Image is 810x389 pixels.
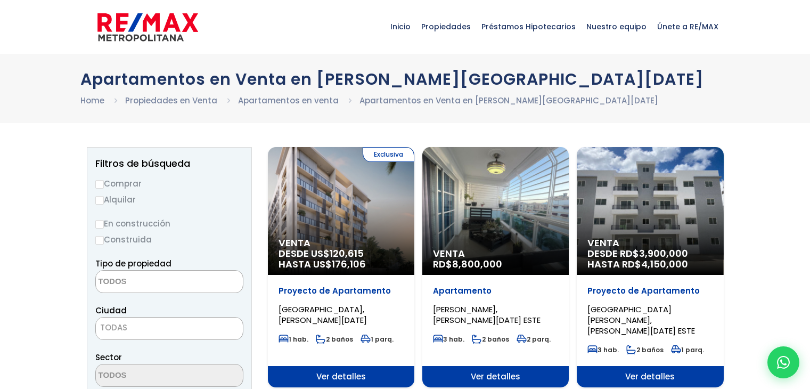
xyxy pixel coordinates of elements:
span: Préstamos Hipotecarios [476,11,581,43]
span: DESDE US$ [279,248,404,270]
span: TODAS [100,322,127,333]
span: Ver detalles [268,366,414,387]
span: 3,900,000 [639,247,688,260]
span: TODAS [95,317,243,340]
a: Home [80,95,104,106]
span: 3 hab. [587,345,619,354]
span: 1 parq. [671,345,704,354]
p: Proyecto de Apartamento [587,286,713,296]
img: remax-metropolitana-logo [97,11,198,43]
span: Venta [433,248,558,259]
span: Únete a RE/MAX [652,11,724,43]
a: Venta DESDE RD$3,900,000 HASTA RD$4,150,000 Proyecto de Apartamento [GEOGRAPHIC_DATA][PERSON_NAME... [577,147,723,387]
h1: Apartamentos en Venta en [PERSON_NAME][GEOGRAPHIC_DATA][DATE] [80,70,730,88]
span: 1 parq. [361,335,394,344]
span: 2 parq. [517,335,551,344]
input: En construcción [95,220,104,229]
span: DESDE RD$ [587,248,713,270]
input: Comprar [95,180,104,189]
a: Apartamentos en venta [238,95,339,106]
span: 3 hab. [433,335,464,344]
li: Apartamentos en Venta en [PERSON_NAME][GEOGRAPHIC_DATA][DATE] [359,94,658,107]
label: Alquilar [95,193,243,206]
textarea: Search [96,364,199,387]
span: Ciudad [95,305,127,316]
span: TODAS [96,320,243,335]
span: Venta [279,238,404,248]
span: 2 baños [316,335,353,344]
input: Alquilar [95,196,104,205]
span: 120,615 [330,247,364,260]
span: HASTA RD$ [587,259,713,270]
span: [GEOGRAPHIC_DATA][PERSON_NAME], [PERSON_NAME][DATE] ESTE [587,304,695,336]
h2: Filtros de búsqueda [95,158,243,169]
span: HASTA US$ [279,259,404,270]
span: 4,150,000 [641,257,688,271]
span: 176,106 [332,257,366,271]
span: Exclusiva [363,147,414,162]
span: Inicio [385,11,416,43]
input: Construida [95,236,104,245]
p: Proyecto de Apartamento [279,286,404,296]
span: Tipo de propiedad [95,258,171,269]
span: Sector [95,352,122,363]
span: 2 baños [472,335,509,344]
span: 1 hab. [279,335,308,344]
label: Comprar [95,177,243,190]
span: [PERSON_NAME], [PERSON_NAME][DATE] ESTE [433,304,541,326]
textarea: Search [96,271,199,294]
span: [GEOGRAPHIC_DATA], [PERSON_NAME][DATE] [279,304,367,326]
span: Nuestro equipo [581,11,652,43]
span: Ver detalles [577,366,723,387]
p: Apartamento [433,286,558,296]
a: Propiedades en Venta [125,95,217,106]
span: 2 baños [626,345,664,354]
label: En construcción [95,217,243,230]
span: Propiedades [416,11,476,43]
span: RD$ [433,257,502,271]
span: 8,800,000 [452,257,502,271]
span: Venta [587,238,713,248]
a: Venta RD$8,800,000 Apartamento [PERSON_NAME], [PERSON_NAME][DATE] ESTE 3 hab. 2 baños 2 parq. Ver... [422,147,569,387]
span: Ver detalles [422,366,569,387]
a: Exclusiva Venta DESDE US$120,615 HASTA US$176,106 Proyecto de Apartamento [GEOGRAPHIC_DATA], [PER... [268,147,414,387]
label: Construida [95,233,243,246]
